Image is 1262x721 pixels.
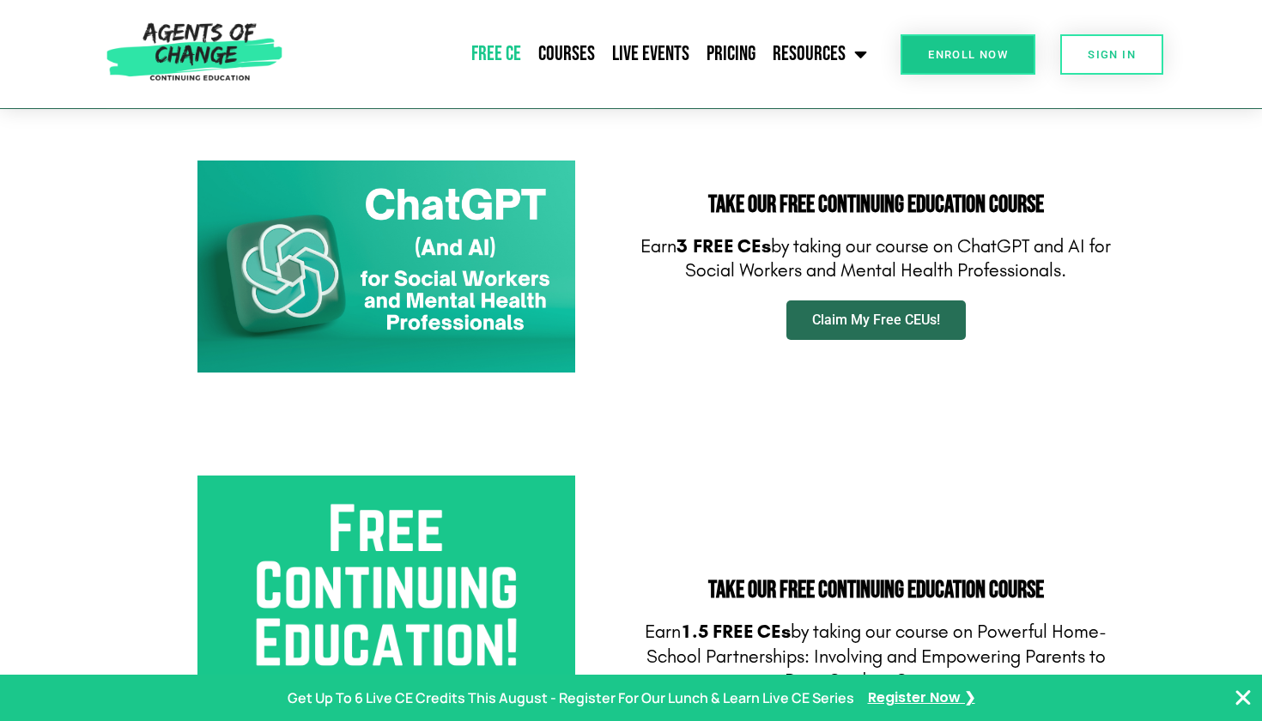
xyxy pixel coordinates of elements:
p: Get Up To 6 Live CE Credits This August - Register For Our Lunch & Learn Live CE Series [288,686,854,711]
nav: Menu [290,33,876,76]
h2: Take Our FREE Continuing Education Course [640,193,1112,217]
a: Claim My Free CEUs! [786,300,966,340]
a: Enroll Now [901,34,1035,75]
a: Pricing [698,33,764,76]
span: Claim My Free CEUs! [812,313,940,327]
b: 3 FREE CEs [677,235,771,257]
a: Courses [530,33,604,76]
a: Live Events [604,33,698,76]
p: Earn by taking our course on Powerful Home-School Partnerships: Involving and Empowering Parents ... [640,620,1112,694]
p: Earn by taking our course on ChatGPT and AI for Social Workers and Mental Health Professionals. [640,234,1112,283]
span: SIGN IN [1088,49,1136,60]
a: Register Now ❯ [868,686,975,711]
a: Free CE [463,33,530,76]
button: Close Banner [1233,688,1253,708]
b: 1.5 FREE CEs [681,621,791,643]
h2: Take Our FREE Continuing Education Course [640,579,1112,603]
span: Enroll Now [928,49,1008,60]
a: SIGN IN [1060,34,1163,75]
a: Resources [764,33,876,76]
